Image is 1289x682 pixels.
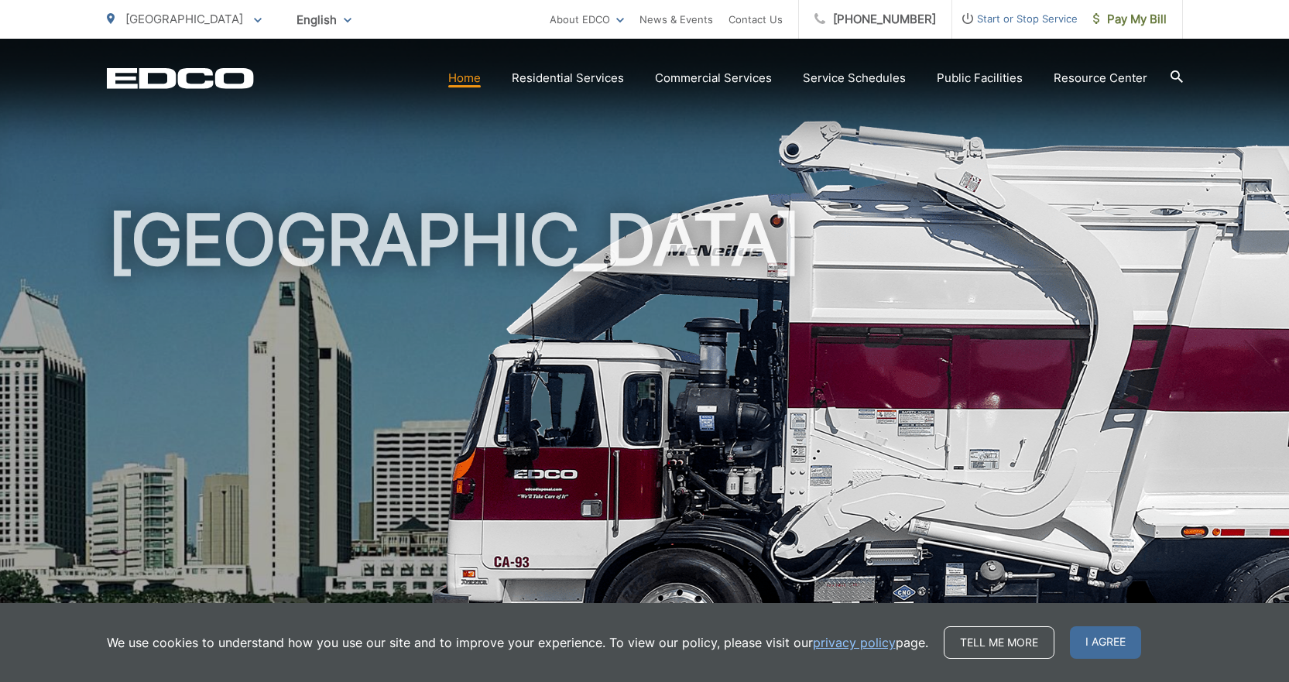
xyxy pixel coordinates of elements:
p: We use cookies to understand how you use our site and to improve your experience. To view our pol... [107,633,928,652]
span: Pay My Bill [1093,10,1167,29]
a: About EDCO [550,10,624,29]
span: I agree [1070,626,1141,659]
a: Resource Center [1054,69,1147,87]
a: Home [448,69,481,87]
span: [GEOGRAPHIC_DATA] [125,12,243,26]
span: English [285,6,363,33]
a: privacy policy [813,633,896,652]
a: News & Events [639,10,713,29]
a: Residential Services [512,69,624,87]
a: Commercial Services [655,69,772,87]
a: Tell me more [944,626,1054,659]
a: Public Facilities [937,69,1023,87]
a: EDCD logo. Return to the homepage. [107,67,254,89]
a: Service Schedules [803,69,906,87]
a: Contact Us [728,10,783,29]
